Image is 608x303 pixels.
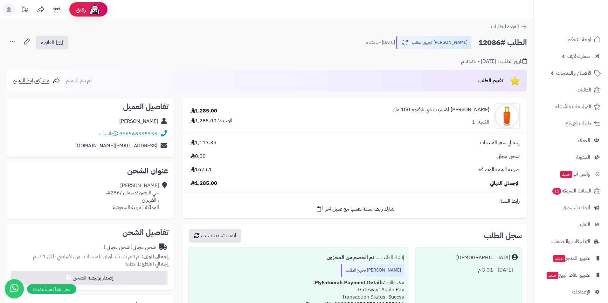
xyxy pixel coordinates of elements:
[537,284,604,300] a: الإعدادات
[567,52,590,61] span: سمارت لايف
[17,3,33,17] a: تحديثات المنصة
[325,205,394,213] span: شارك رابط السلة نفسها مع عميل آخر
[125,260,169,268] small: 1 قطعة
[33,253,141,260] span: لم تقم بتحديد أوزان للمنتجات ، وزن افتراضي للكل 1 كجم
[192,252,404,264] div: إنشاء الطلب ....
[537,99,604,114] a: المراجعات والأسئلة
[104,244,156,251] div: شحن مجاني
[186,198,524,205] div: رابط السلة
[142,253,169,260] strong: إجمالي الوزن:
[565,119,591,128] span: طلبات الإرجاع
[578,136,590,145] span: العملاء
[491,23,519,30] span: العودة للطلبات
[190,117,232,125] div: الوحدة: 1,285.00
[537,32,604,47] a: لوحة التحكم
[563,203,590,212] span: أدوات التسويق
[75,142,157,150] a: [EMAIL_ADDRESS][DOMAIN_NAME]
[327,254,374,261] b: تم الخصم من المخزون
[140,260,169,268] strong: إجمالي القطع:
[456,254,510,261] div: [DEMOGRAPHIC_DATA]
[556,69,591,77] span: الأقسام والمنتجات
[316,205,394,213] a: شارك رابط السلة نفسها مع عميل آخر
[99,130,118,138] a: واتساب
[537,183,604,199] a: السلات المتروكة15
[494,103,519,129] img: 1681322449-77b37cfafd01fad9a01cac869abea28b-90x90.jpg
[41,39,54,46] span: الفاتورة
[553,255,565,262] span: جديد
[419,264,518,276] div: [DATE] - 3:31 م
[560,170,590,178] span: وآتس آب
[393,106,489,113] a: [PERSON_NAME] اكستريت دي بارفيوم 100 مل
[491,23,527,30] a: العودة للطلبات
[555,102,591,111] span: المراجعات والأسئلة
[537,267,604,283] a: تطبيق نقاط البيعجديد
[551,237,590,246] span: التطبيقات والخدمات
[461,58,527,65] div: تاريخ الطلب : [DATE] - 3:31 م
[490,180,520,187] span: الإجمالي النهائي
[13,77,60,84] a: مشاركة رابط التقييم
[479,166,520,173] span: ضريبة القيمة المضافة
[190,180,217,187] span: 1,285.00
[189,229,241,243] button: أضف تحديث جديد
[547,272,558,279] span: جديد
[577,85,591,94] span: الطلبات
[537,234,604,249] a: التطبيقات والخدمات
[119,130,157,138] a: 966568595555
[568,35,591,44] span: لوحة التحكم
[576,153,590,162] span: المدونة
[565,5,602,18] img: logo-2.png
[553,254,590,263] span: تطبيق المتجر
[537,200,604,215] a: أدوات التسويق
[190,166,212,173] span: 167.61
[341,264,404,277] div: [PERSON_NAME] تجهيز الطلب
[537,82,604,98] a: الطلبات
[572,287,590,296] span: الإعدادات
[478,36,527,49] h2: الطلب #12086
[484,232,522,239] h3: سجل الطلب
[11,103,169,111] h2: تفاصيل العميل
[537,251,604,266] a: تطبيق المتجرجديد
[366,39,395,46] small: [DATE] - 3:31 م
[546,271,590,279] span: تطبيق نقاط البيع
[10,271,168,285] button: إصدار بوليصة الشحن
[36,36,68,50] a: الفاتورة
[106,182,159,211] div: [PERSON_NAME] حي القصور/دسمان /4286، ، الظهران المملكة العربية السعودية
[396,36,472,49] button: [PERSON_NAME] تجهيز الطلب
[190,153,206,160] span: 0.00
[478,77,503,84] span: تقييم الطلب
[66,77,92,84] span: لم يتم التقييم
[537,150,604,165] a: المدونة
[537,166,604,182] a: وآتس آبجديد
[119,118,158,125] a: [PERSON_NAME]
[76,6,86,13] span: رفيق
[480,139,520,146] span: إجمالي سعر المنتجات
[472,118,489,126] div: الكمية: 1
[537,133,604,148] a: العملاء
[552,188,561,195] span: 15
[496,153,520,160] span: شحن مجاني
[313,279,384,286] b: MyFatoorah Payment Details:
[560,171,572,178] span: جديد
[190,139,217,146] span: 1,117.39
[13,77,49,84] span: مشاركة رابط التقييم
[11,229,169,236] h2: تفاصيل الشحن
[537,217,604,232] a: التقارير
[104,243,133,251] span: ( شحن مجاني )
[11,167,169,175] h2: عنوان الشحن
[552,186,591,195] span: السلات المتروكة
[537,116,604,131] a: طلبات الإرجاع
[88,3,101,16] img: ai-face.png
[190,107,217,115] div: 1,285.00
[578,220,590,229] span: التقارير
